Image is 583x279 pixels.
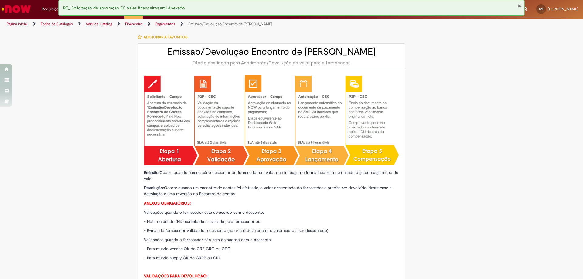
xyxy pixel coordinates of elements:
[144,170,398,181] span: Ocorre quando é necessário descontar do fornecedor um valor que foi pago de forma incorreta ou qu...
[144,210,264,215] span: Validações quando o fornecedor está de acordo com o desconto:
[144,274,207,279] strong: VALIDAÇÕES PARA DEVOLUÇÃO:
[63,5,185,11] span: RE_ Solicitação de aprovação EC vales financeiros.eml Anexado
[144,237,272,242] span: Validações quando o fornecedor não está de acordo com o desconto:
[144,228,328,233] span: - E-mail do fornecedor validando o desconto (no e-mail deve conter o valor exato a ser descontado)
[144,170,159,175] strong: Emissão:
[1,3,32,15] img: ServiceNow
[86,22,112,26] a: Service Catalog
[42,6,63,12] span: Requisições
[144,185,164,190] strong: Devolução:
[144,35,187,39] span: Adicionar a Favoritos
[539,7,544,11] span: BM
[517,3,521,8] button: Fechar Notificação
[144,47,399,57] h2: Emissão/Devolução Encontro de [PERSON_NAME]
[41,22,73,26] a: Todos os Catálogos
[144,60,399,66] div: Oferta destinada para Abatimento/Devolução de valor para o fornecedor.
[155,22,175,26] a: Pagamentos
[144,219,260,224] span: - Nota de débito (ND) carimbada e assinada pelo fornecedor ou
[138,31,191,43] button: Adicionar a Favoritos
[125,22,142,26] a: Financeiro
[7,22,28,26] a: Página inicial
[144,246,231,251] span: - Para mundo vendas OK do GRF, GRO ou GDO
[188,22,272,26] a: Emissão/Devolução Encontro de [PERSON_NAME]
[5,19,384,30] ul: Trilhas de página
[144,185,392,196] span: Ocorre quando um encontro de contas foi efetuado, o valor descontado do fornecedor e precisa ser ...
[144,255,221,260] span: - Para mundo supply OK do GRPP ou GRL
[548,6,578,12] span: [PERSON_NAME]
[144,201,191,206] strong: ANEXOS OBRIGATÓRIOS:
